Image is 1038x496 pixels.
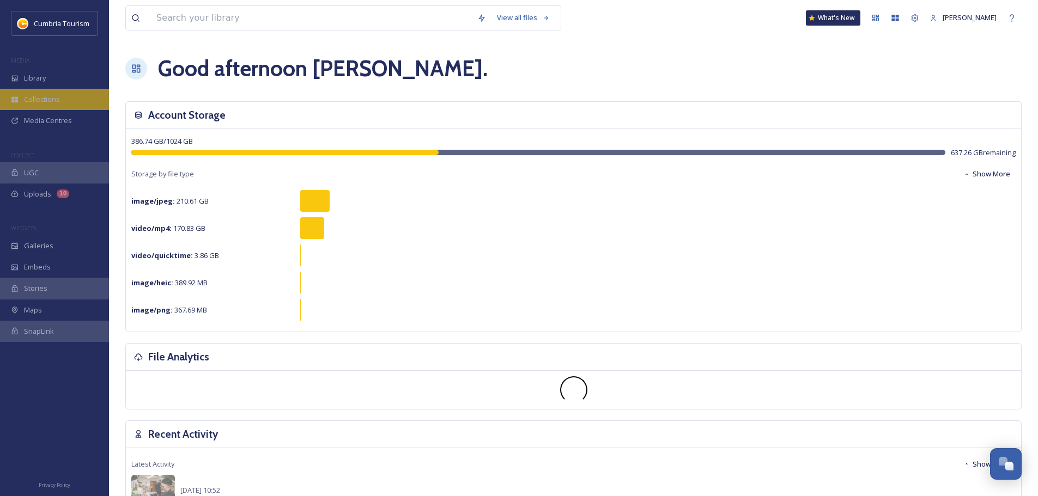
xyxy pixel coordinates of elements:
span: 170.83 GB [131,223,205,233]
span: UGC [24,168,39,178]
strong: image/png : [131,305,173,315]
span: 389.92 MB [131,278,208,287]
h1: Good afternoon [PERSON_NAME] . [158,52,488,85]
span: [DATE] 10:52 [180,485,220,495]
span: WIDGETS [11,224,36,232]
strong: image/heic : [131,278,173,287]
span: 386.74 GB / 1024 GB [131,136,193,146]
span: Galleries [24,241,53,251]
button: Show More [958,454,1016,475]
span: Media Centres [24,115,72,126]
span: MEDIA [11,56,30,64]
a: Privacy Policy [39,477,70,491]
a: View all files [491,7,555,28]
span: Privacy Policy [39,481,70,488]
div: 10 [57,189,69,198]
span: SnapLink [24,326,54,336]
strong: video/mp4 : [131,223,172,233]
strong: image/jpeg : [131,196,175,206]
span: Uploads [24,189,51,199]
span: [PERSON_NAME] [943,13,997,22]
span: 637.26 GB remaining [951,148,1016,158]
a: What's New [806,10,860,26]
img: images.jpg [17,18,28,29]
strong: video/quicktime : [131,250,193,260]
span: Stories [24,283,47,293]
span: Embeds [24,262,51,272]
input: Search your library [151,6,472,30]
span: Latest Activity [131,459,174,469]
span: Collections [24,94,60,105]
a: [PERSON_NAME] [925,7,1002,28]
span: Library [24,73,46,83]
span: Cumbria Tourism [34,19,89,28]
button: Open Chat [990,448,1022,480]
h3: Recent Activity [148,426,218,442]
h3: File Analytics [148,349,209,365]
span: COLLECT [11,151,34,159]
span: Maps [24,305,42,315]
span: 3.86 GB [131,250,219,260]
span: 367.69 MB [131,305,207,315]
span: 210.61 GB [131,196,209,206]
button: Show More [958,163,1016,185]
span: Storage by file type [131,169,194,179]
h3: Account Storage [148,107,226,123]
